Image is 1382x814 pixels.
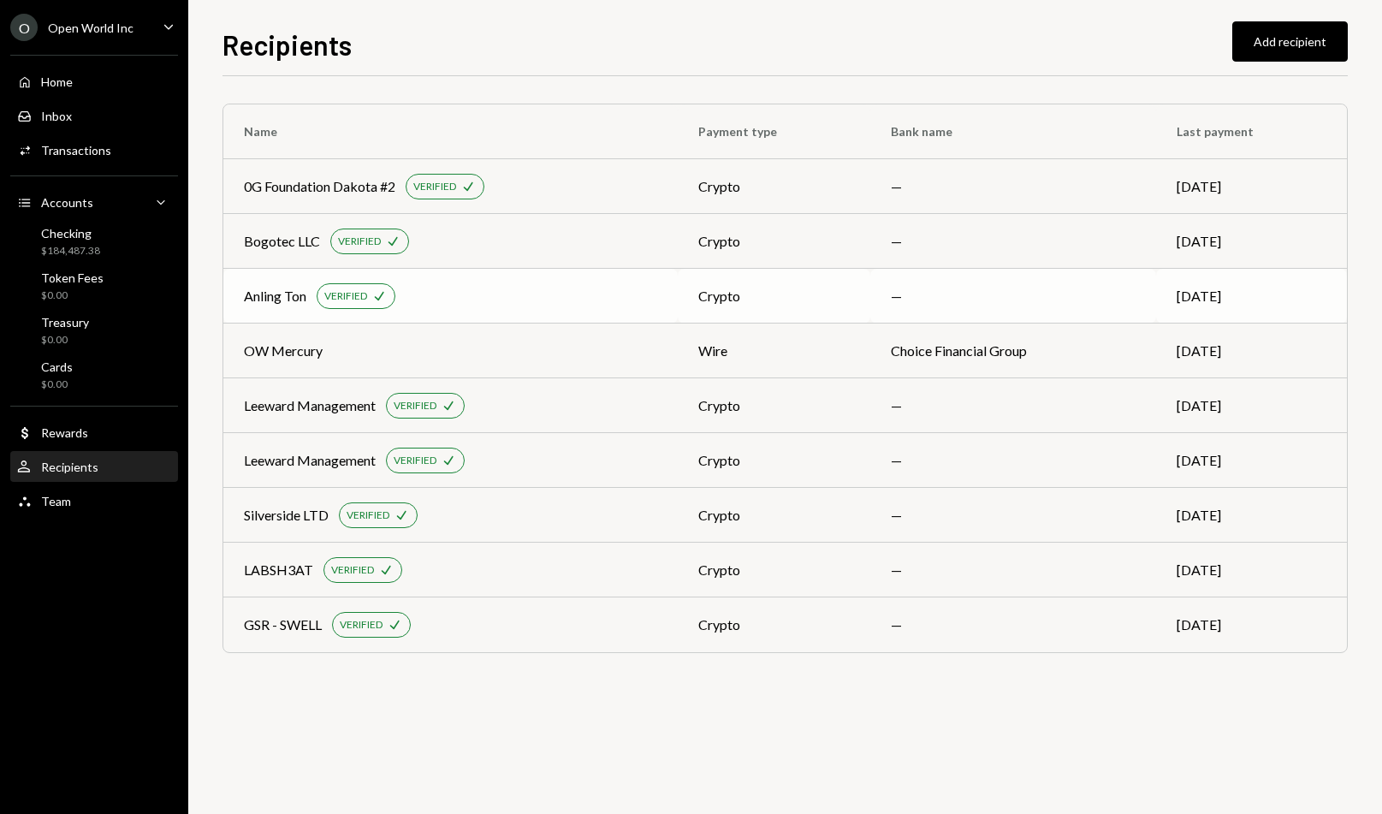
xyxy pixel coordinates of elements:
div: VERIFIED [331,563,374,578]
td: [DATE] [1156,324,1347,378]
td: Choice Financial Group [870,324,1156,378]
div: O [10,14,38,41]
div: Recipients [41,460,98,474]
div: Silverside LTD [244,505,329,526]
a: Cards$0.00 [10,354,178,395]
div: GSR - SWELL [244,615,322,635]
td: — [870,597,1156,652]
td: — [870,433,1156,488]
td: [DATE] [1156,543,1347,597]
div: $0.00 [41,377,73,392]
a: Recipients [10,451,178,482]
td: — [870,378,1156,433]
td: [DATE] [1156,269,1347,324]
td: — [870,543,1156,597]
div: VERIFIED [340,618,383,633]
div: crypto [698,286,851,306]
div: Accounts [41,195,93,210]
th: Bank name [870,104,1156,159]
div: crypto [698,176,851,197]
div: Treasury [41,315,89,330]
div: VERIFIED [394,399,436,413]
div: crypto [698,505,851,526]
a: Token Fees$0.00 [10,265,178,306]
a: Team [10,485,178,516]
th: Name [223,104,678,159]
div: Team [41,494,71,508]
div: OW Mercury [244,341,323,361]
td: — [870,214,1156,269]
div: Checking [41,226,100,241]
div: Open World Inc [48,21,133,35]
div: $0.00 [41,288,104,303]
div: Rewards [41,425,88,440]
div: Cards [41,359,73,374]
div: $0.00 [41,333,89,348]
td: — [870,269,1156,324]
div: Inbox [41,109,72,123]
div: Leeward Management [244,450,376,471]
a: Rewards [10,417,178,448]
div: crypto [698,615,851,635]
div: VERIFIED [324,289,367,304]
div: Leeward Management [244,395,376,416]
div: Home [41,74,73,89]
a: Accounts [10,187,178,217]
a: Checking$184,487.38 [10,221,178,262]
div: crypto [698,395,851,416]
div: $184,487.38 [41,244,100,258]
div: Token Fees [41,270,104,285]
div: 0G Foundation Dakota #2 [244,176,395,197]
td: — [870,159,1156,214]
td: [DATE] [1156,597,1347,652]
td: [DATE] [1156,214,1347,269]
div: wire [698,341,851,361]
th: Last payment [1156,104,1347,159]
div: Transactions [41,143,111,157]
a: Transactions [10,134,178,165]
th: Payment type [678,104,871,159]
div: VERIFIED [413,180,456,194]
div: Anling Ton [244,286,306,306]
div: VERIFIED [394,454,436,468]
div: LABSH3AT [244,560,313,580]
button: Add recipient [1232,21,1348,62]
div: crypto [698,560,851,580]
td: [DATE] [1156,433,1347,488]
div: crypto [698,231,851,252]
td: [DATE] [1156,378,1347,433]
div: crypto [698,450,851,471]
a: Home [10,66,178,97]
td: [DATE] [1156,488,1347,543]
div: VERIFIED [347,508,389,523]
div: Bogotec LLC [244,231,320,252]
div: VERIFIED [338,235,381,249]
td: [DATE] [1156,159,1347,214]
a: Treasury$0.00 [10,310,178,351]
a: Inbox [10,100,178,131]
td: — [870,488,1156,543]
h1: Recipients [222,27,352,62]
